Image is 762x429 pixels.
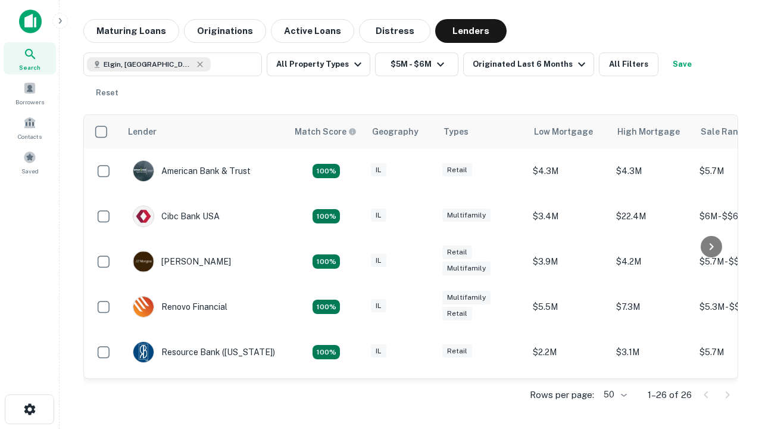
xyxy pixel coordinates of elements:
button: Originated Last 6 Months [463,52,594,76]
img: capitalize-icon.png [19,10,42,33]
td: $4.2M [610,239,694,284]
span: Saved [21,166,39,176]
th: Geography [365,115,436,148]
div: Retail [442,307,472,321]
div: Retail [442,344,472,358]
div: IL [371,254,386,268]
div: Matching Properties: 4, hasApolloMatch: undefined [313,254,340,269]
a: Saved [4,146,56,178]
span: Contacts [18,132,42,141]
img: picture [133,297,154,317]
div: Matching Properties: 4, hasApolloMatch: undefined [313,209,340,223]
div: Retail [442,245,472,259]
th: Types [436,115,527,148]
div: Retail [442,163,472,177]
a: Search [4,42,56,74]
p: 1–26 of 26 [648,388,692,402]
img: picture [133,206,154,226]
img: picture [133,251,154,272]
button: All Filters [599,52,658,76]
div: Multifamily [442,209,491,222]
div: Geography [372,125,419,139]
div: Multifamily [442,291,491,304]
img: picture [133,161,154,181]
img: picture [133,342,154,362]
div: Matching Properties: 4, hasApolloMatch: undefined [313,345,340,359]
div: Resource Bank ([US_STATE]) [133,341,275,363]
div: Cibc Bank USA [133,206,220,227]
button: Maturing Loans [83,19,179,43]
div: [PERSON_NAME] [133,251,231,272]
div: Renovo Financial [133,296,227,318]
button: Reset [88,81,126,105]
iframe: Chat Widget [702,296,762,353]
th: Capitalize uses an advanced AI algorithm to match your search with the best lender. The match sco... [288,115,365,148]
td: $3.9M [527,239,610,284]
div: Matching Properties: 4, hasApolloMatch: undefined [313,300,340,314]
td: $2.2M [527,329,610,375]
div: Multifamily [442,262,491,275]
td: $22.4M [610,194,694,239]
div: High Mortgage [617,125,680,139]
div: IL [371,299,386,313]
td: $3.1M [610,329,694,375]
div: Matching Properties: 7, hasApolloMatch: undefined [313,164,340,178]
th: Low Mortgage [527,115,610,148]
div: Types [444,125,469,139]
div: IL [371,209,386,222]
td: $4.3M [610,148,694,194]
td: $3.4M [527,194,610,239]
button: Save your search to get updates of matches that match your search criteria. [663,52,701,76]
div: Low Mortgage [534,125,593,139]
td: $4M [527,375,610,420]
button: Distress [359,19,430,43]
th: Lender [121,115,288,148]
button: Originations [184,19,266,43]
button: All Property Types [267,52,370,76]
td: $5.5M [527,284,610,329]
span: Borrowers [15,97,44,107]
div: Lender [128,125,157,139]
td: $7.3M [610,284,694,329]
td: $4M [610,375,694,420]
button: Lenders [435,19,507,43]
span: Elgin, [GEOGRAPHIC_DATA], [GEOGRAPHIC_DATA] [104,59,193,70]
div: American Bank & Trust [133,160,251,182]
h6: Match Score [295,125,354,138]
button: $5M - $6M [375,52,458,76]
div: IL [371,163,386,177]
a: Borrowers [4,77,56,109]
div: Capitalize uses an advanced AI algorithm to match your search with the best lender. The match sco... [295,125,357,138]
span: Search [19,63,40,72]
a: Contacts [4,111,56,144]
button: Active Loans [271,19,354,43]
td: $4.3M [527,148,610,194]
div: Originated Last 6 Months [473,57,589,71]
div: 50 [599,386,629,403]
th: High Mortgage [610,115,694,148]
p: Rows per page: [530,388,594,402]
div: IL [371,344,386,358]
